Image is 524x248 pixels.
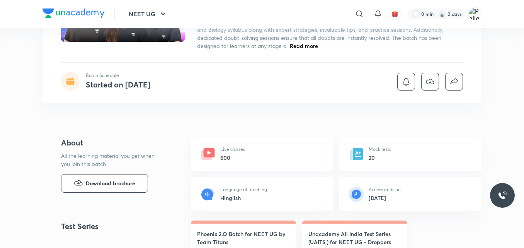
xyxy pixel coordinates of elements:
[220,146,245,153] p: Live classes
[220,154,245,162] h6: 600
[369,154,391,162] h6: 20
[369,194,401,202] h6: [DATE]
[86,179,135,188] span: Download brochure
[86,72,150,79] p: Batch Schedule
[86,79,150,90] h4: Started on [DATE]
[438,10,446,18] img: streak
[369,186,401,193] p: Access ends on
[308,230,401,246] h4: Unacademy All India Test Series (UAITS ) for NEET UG - Droppers
[498,191,507,200] img: ttu
[389,8,401,20] button: avatar
[43,9,105,18] img: Company Logo
[124,6,172,22] button: NEET UG
[468,7,481,21] img: Pallavi Verma
[290,42,318,50] span: Read more
[61,137,166,149] h4: About
[369,146,391,153] p: Mock tests
[391,10,398,17] img: avatar
[197,10,461,50] span: Join our specialized Droppers batch for NEET UG 2026 aspirants. Led by experienced educators with...
[220,186,267,193] p: Language of teaching
[220,194,267,202] h6: Hinglish
[43,9,105,20] a: Company Logo
[61,174,148,193] button: Download brochure
[61,152,161,168] p: All the learning material you get when you join this batch
[197,230,290,246] h4: Phoenix 2.O Batch for NEET UG by Team Titans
